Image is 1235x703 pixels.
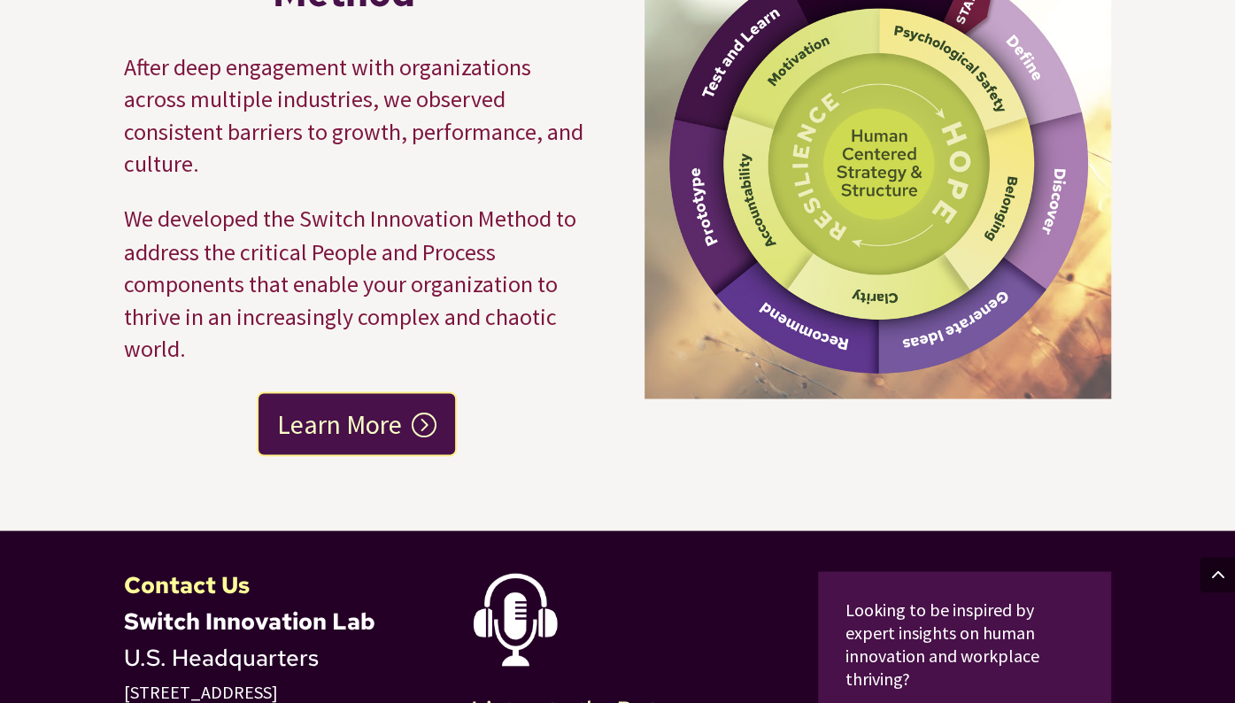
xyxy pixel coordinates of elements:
[124,680,278,702] span: [STREET_ADDRESS]
[124,606,375,636] strong: Switch Innovation Lab
[124,642,319,672] span: U.S. Headquarters
[257,391,457,456] a: Learn More
[124,203,590,364] p: We developed the Switch Innovation Method to address the critical People and Process components t...
[124,51,590,204] p: After deep engagement with organizations across multiple industries, we observed consistent barri...
[845,598,1084,690] p: Looking to be inspired by expert insights on human innovation and workplace thriving?
[124,569,250,599] strong: Contact Us
[471,571,560,668] img: podcast icon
